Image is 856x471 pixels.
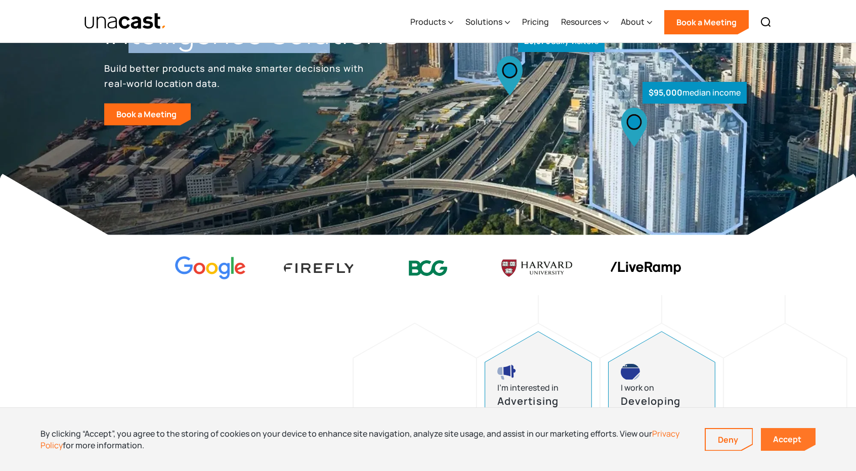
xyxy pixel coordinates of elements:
img: BCG logo [393,254,463,282]
img: Harvard U logo [501,256,572,280]
div: Resources [561,16,601,28]
img: advertising and marketing icon [497,364,517,380]
div: About [621,2,652,43]
a: developing products iconI work onDeveloping Products [608,331,715,454]
h3: Developing Products [621,395,692,421]
a: Pricing [522,2,549,43]
div: Products [410,16,446,28]
div: Solutions [465,2,510,43]
div: I’m interested in [497,381,559,395]
a: Book a Meeting [664,10,749,34]
a: Deny [706,429,752,450]
a: home [84,13,166,30]
div: Resources [561,2,609,43]
a: advertising and marketing iconI’m interested inAdvertising & Marketing [485,331,592,454]
div: Solutions [465,16,502,28]
a: Book a Meeting [104,103,191,125]
strong: $95,000 [649,87,682,98]
div: About [621,16,645,28]
h3: Advertising & Marketing [497,395,568,421]
img: Unacast text logo [84,13,166,30]
img: developing products icon [621,364,640,380]
a: Privacy Policy [40,428,679,450]
img: liveramp logo [610,262,681,274]
p: Build better products and make smarter decisions with real-world location data. [104,61,367,91]
div: I work on [621,381,654,395]
div: By clicking “Accept”, you agree to the storing of cookies on your device to enhance site navigati... [40,428,690,451]
img: Google logo Color [175,256,246,280]
img: Search icon [760,16,772,28]
a: Accept [761,428,816,451]
img: Firefly Advertising logo [284,263,355,273]
div: Products [410,2,453,43]
div: median income [643,82,747,104]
